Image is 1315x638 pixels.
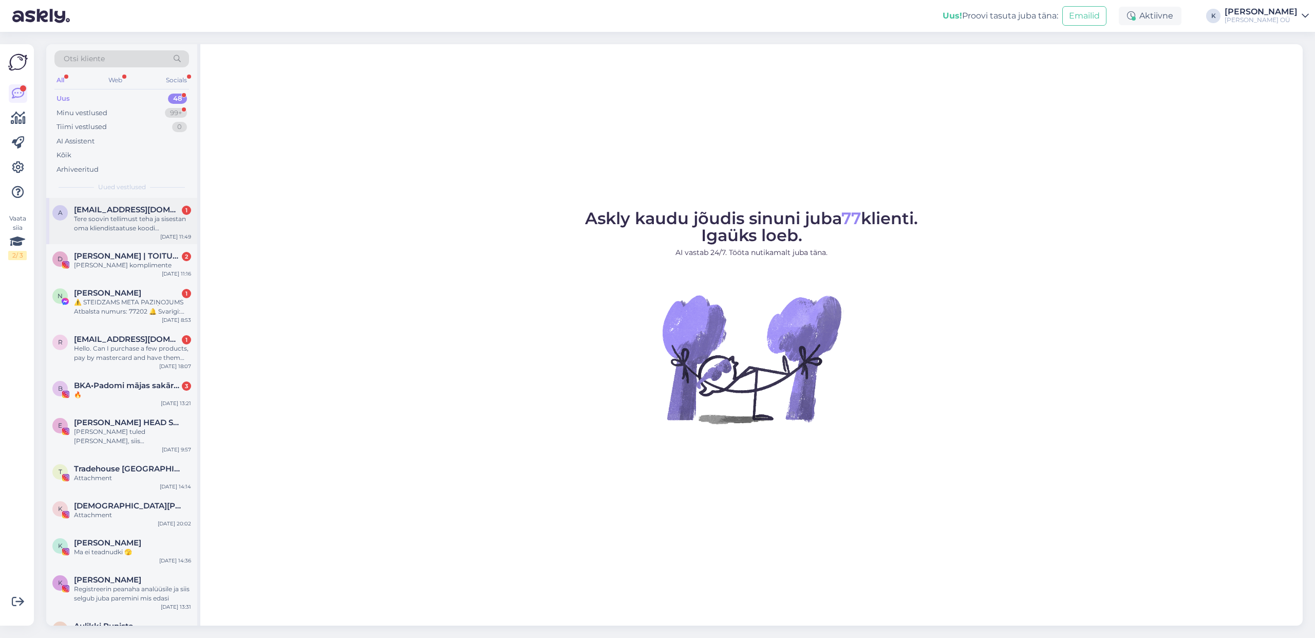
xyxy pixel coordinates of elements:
div: 2 [182,252,191,261]
span: E [58,422,62,429]
span: annikapehter@gmail.com [74,205,181,214]
span: Aulikki Puniste [74,622,133,631]
div: 1 [182,289,191,298]
span: T [59,468,62,476]
div: 🔥 [74,390,191,399]
span: Askly kaudu jõudis sinuni juba klienti. Igaüks loeb. [585,208,918,245]
div: All [54,74,66,87]
div: K [1206,9,1220,23]
span: r [58,338,63,346]
div: [DATE] 11:16 [162,270,191,278]
b: Uus! [943,11,962,21]
div: 2 / 3 [8,251,27,260]
div: Tiimi vestlused [57,122,107,132]
span: 77 [841,208,861,228]
span: A [58,625,63,633]
div: [DATE] 14:36 [159,557,191,564]
div: 1 [182,335,191,344]
div: Aktiivne [1119,7,1181,25]
div: 3 [182,381,191,391]
div: [DATE] 8:53 [162,316,191,324]
span: Kristiina Raa [74,575,141,585]
span: B [58,385,63,392]
div: [DATE] 9:57 [162,446,191,453]
div: Minu vestlused [57,108,107,118]
div: Ma ei teadnudki 🫣 [74,548,191,557]
img: No Chat active [659,266,844,451]
span: D [58,255,63,263]
span: N [58,292,63,300]
span: BKA•Padomi mājas sakārtošanai•Ar mīlestību pret sevi un dabu [74,381,181,390]
p: AI vastab 24/7. Tööta nutikamalt juba täna. [585,247,918,258]
div: Kõik [57,150,71,160]
div: 1 [182,206,191,215]
div: 48 [168,94,187,104]
div: Proovi tasuta juba täna: [943,10,1058,22]
div: Arhiveeritud [57,165,99,175]
div: Hello. Can I purchase a few products, pay by mastercard and have them shipped to [GEOGRAPHIC_DATA]? [74,344,191,362]
div: [DATE] 11:49 [160,233,191,241]
div: [DATE] 13:21 [161,399,191,407]
div: [DATE] 13:31 [161,603,191,611]
div: Attachment [74,511,191,520]
div: [PERSON_NAME] OÜ [1225,16,1298,24]
span: ripleybanfield@ns.sympatico.ca [74,335,181,344]
span: Evella HEAD SPA & heaolusalong | peamassaaž | HEAD SPA TALLINN [74,418,181,427]
div: Web [106,74,124,87]
div: Attachment [74,473,191,483]
div: [PERSON_NAME] [1225,8,1298,16]
div: AI Assistent [57,136,95,147]
span: K [58,505,63,513]
span: a [58,209,63,216]
div: Socials [164,74,189,87]
span: Nitin Surve [74,288,141,298]
span: Tradehouse Latvia [74,464,181,473]
div: [DATE] 18:07 [159,362,191,370]
span: KATRI TELLER [74,538,141,548]
a: [PERSON_NAME][PERSON_NAME] OÜ [1225,8,1309,24]
div: Vaata siia [8,214,27,260]
div: Uus [57,94,70,104]
div: Registreerin peanaha analüüsile ja siis selgub juba paremini mis edasi [74,585,191,603]
span: KRISTA LEŠKĒVIČA skaistums, dzīve, grāmatas, lasīšana [74,501,181,511]
div: [PERSON_NAME] tuled [PERSON_NAME], siis [PERSON_NAME] vitamiine ka [74,427,191,446]
span: K [58,579,63,587]
div: 99+ [165,108,187,118]
span: DIANA | TOITUMISNŌUSTAJA | TREENER | ONLINE TUGI PROGRAMM [74,251,181,261]
div: [PERSON_NAME] komplimente [74,261,191,270]
div: [DATE] 20:02 [158,520,191,527]
div: Tere soovin tellimust teha ja sisestan oma kliendistaatuse koodi [PERSON_NAME] maksma suundun löö... [74,214,191,233]
img: Askly Logo [8,52,28,72]
span: Uued vestlused [98,183,146,192]
div: ⚠️ STEIDZAMS META PAZIŅOJUMS Atbalsta numurs: 77202 🔔 Svarīgi: Tavs konts un 𝐅𝐀𝐂𝐄𝐁𝐎𝐎𝐊 lapa [DOMAI... [74,298,191,316]
button: Emailid [1062,6,1106,26]
span: Otsi kliente [64,53,105,64]
div: 0 [172,122,187,132]
span: K [58,542,63,550]
div: [DATE] 14:14 [160,483,191,490]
